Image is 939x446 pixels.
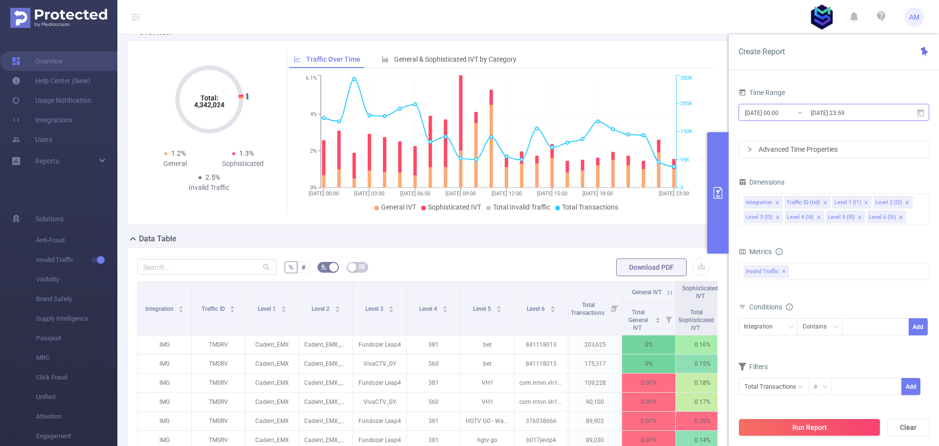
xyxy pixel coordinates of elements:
i: Filter menu [608,282,622,335]
p: com.mtvn.vh1android [514,393,568,411]
button: Add [909,318,928,335]
tspan: 380K [680,75,693,82]
a: Overview [12,51,63,71]
p: 89,902 [568,412,622,430]
i: icon: close [857,215,862,221]
p: IMG [138,354,191,373]
span: Engagement [36,426,117,446]
i: icon: close [775,215,780,221]
i: icon: caret-up [655,316,661,319]
p: bet [461,335,514,354]
span: Level 3 [365,305,385,312]
p: Fundozer Leap4 [353,335,406,354]
p: Cadent_EMX [246,374,299,392]
p: 0.01% [622,412,675,430]
p: HGTV GO - Watch Live TV [461,412,514,430]
li: Level 6 (l6) [867,211,906,223]
tspan: [DATE] 15:00 [537,190,567,197]
p: Cadent_EMX_Direct_$5.5 [299,354,353,373]
span: General & Sophisticated IVT by Category [394,55,516,63]
li: Level 2 (l2) [873,196,913,209]
span: Invalid Traffic [744,265,789,278]
div: Sort [655,316,661,322]
div: Sort [388,305,394,310]
i: icon: close [816,215,821,221]
div: icon: rightAdvanced Time Properties [739,141,929,158]
div: Level 4 (l4) [787,211,814,224]
p: TMSRV [192,412,245,430]
p: 0.16% [676,335,729,354]
span: Level 6 [527,305,546,312]
span: Solutions [35,209,64,229]
p: 841118013 [514,354,568,373]
div: General [141,159,209,169]
p: VH1 [461,393,514,411]
a: Integrations [12,110,72,130]
i: icon: caret-down [655,319,661,322]
p: 381 [407,374,460,392]
p: Cadent_EMX [246,393,299,411]
span: Unified [36,387,117,407]
span: Integration [145,305,175,312]
div: Level 5 (l5) [828,211,855,224]
p: 0.18% [676,374,729,392]
span: Anti-Fraud [36,231,117,250]
li: Level 1 (l1) [832,196,872,209]
p: VivaCTV_GY [353,393,406,411]
span: Total Transactions [571,302,606,316]
span: Metrics [738,248,772,256]
div: Sort [178,305,184,310]
div: Invalid Traffic [175,183,243,193]
p: IMG [138,374,191,392]
a: Help Center (New) [12,71,90,91]
a: Users [12,130,52,149]
p: IMG [138,393,191,411]
i: icon: caret-down [442,308,447,311]
p: 0.17% [676,393,729,411]
span: Level 4 [419,305,439,312]
li: Level 4 (l4) [785,211,824,223]
div: Level 2 (l2) [875,196,902,209]
button: Add [901,378,920,395]
i: icon: close [864,200,869,206]
a: Reports [35,151,59,171]
span: Supply Intelligence [36,309,117,329]
i: icon: table [359,264,365,270]
i: icon: caret-down [388,308,394,311]
span: Click Fraud [36,368,117,387]
tspan: [DATE] 23:00 [659,190,689,197]
span: Reports [35,157,59,165]
i: icon: down [788,324,794,331]
span: % [289,263,293,271]
i: icon: caret-up [550,305,555,307]
div: Sort [281,305,287,310]
div: Level 1 (l1) [834,196,861,209]
span: Sophisticated IVT [428,203,481,211]
li: Integration [744,196,782,209]
p: 0.15% [676,354,729,373]
i: icon: down [833,324,839,331]
p: TMSRV [192,335,245,354]
span: # [301,263,306,271]
i: Filter menu [715,304,729,335]
i: icon: caret-down [179,308,184,311]
div: Sort [550,305,556,310]
input: Search... [137,259,277,275]
p: Cadent_EMX_Direct_$5.5 [299,335,353,354]
span: Attention [36,407,117,426]
tspan: [DATE] 03:00 [354,190,384,197]
i: icon: close [823,200,827,206]
i: icon: bar-chart [382,56,389,63]
div: Sophisticated [209,159,277,169]
input: End date [810,106,889,119]
i: icon: line-chart [294,56,301,63]
i: icon: caret-down [281,308,286,311]
tspan: Total: [200,94,218,102]
p: com.mtvn.vh1android [514,374,568,392]
li: Level 5 (l5) [826,211,865,223]
i: icon: down [822,384,828,391]
div: ≥ [814,378,824,395]
tspan: [DATE] 18:00 [582,190,613,197]
tspan: [DATE] 12:00 [491,190,521,197]
button: Clear [887,419,929,436]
